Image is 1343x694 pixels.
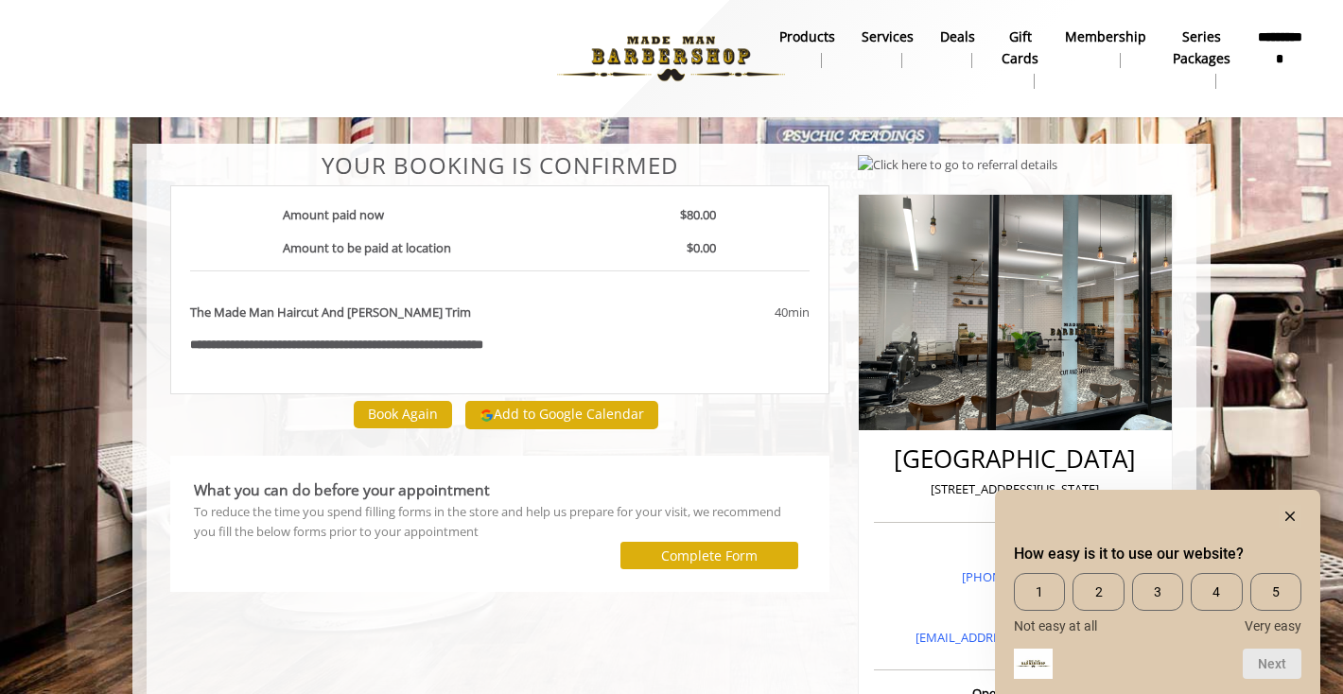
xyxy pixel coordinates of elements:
b: products [779,26,835,47]
span: 4 [1191,573,1242,611]
div: How easy is it to use our website? Select an option from 1 to 5, with 1 being Not easy at all and... [1014,505,1301,679]
a: [EMAIL_ADDRESS][DOMAIN_NAME] [916,629,1115,646]
a: MembershipMembership [1052,24,1160,73]
b: Services [862,26,914,47]
button: Hide survey [1279,505,1301,528]
a: [PHONE_NUMBER] [962,568,1069,585]
span: 3 [1132,573,1183,611]
b: $0.00 [687,239,716,256]
a: DealsDeals [927,24,988,73]
a: Gift cardsgift cards [988,24,1052,94]
label: Complete Form [661,548,758,564]
b: What you can do before your appointment [194,479,490,500]
a: Productsproducts [766,24,848,73]
b: Deals [940,26,975,47]
b: The Made Man Haircut And [PERSON_NAME] Trim [190,303,471,322]
button: Book Again [354,401,452,428]
b: Amount paid now [283,206,384,223]
b: Amount to be paid at location [283,239,451,256]
b: gift cards [1002,26,1038,69]
span: 1 [1014,573,1065,611]
center: Your Booking is confirmed [170,153,829,178]
span: Very easy [1245,618,1301,633]
b: Series packages [1173,26,1230,69]
b: $80.00 [680,206,716,223]
span: Not easy at all [1014,618,1097,633]
a: Series packagesSeries packages [1160,24,1244,94]
img: Made Man Barbershop logo [541,7,801,111]
h3: Phone [879,547,1151,561]
a: ServicesServices [848,24,927,73]
div: How easy is it to use our website? Select an option from 1 to 5, with 1 being Not easy at all and... [1014,573,1301,633]
div: To reduce the time you spend filling forms in the store and help us prepare for your visit, we re... [194,502,806,542]
span: 2 [1073,573,1124,611]
button: Complete Form [620,542,798,569]
button: Next question [1243,649,1301,679]
h2: [GEOGRAPHIC_DATA] [879,445,1151,473]
span: 5 [1250,573,1301,611]
div: 40min [621,303,809,322]
img: Click here to go to referral details [858,155,1057,175]
b: Membership [1065,26,1146,47]
button: Add to Google Calendar [465,401,658,429]
h2: How easy is it to use our website? Select an option from 1 to 5, with 1 being Not easy at all and... [1014,543,1301,565]
h3: Email [879,600,1151,614]
p: [STREET_ADDRESS][US_STATE] [879,479,1151,499]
